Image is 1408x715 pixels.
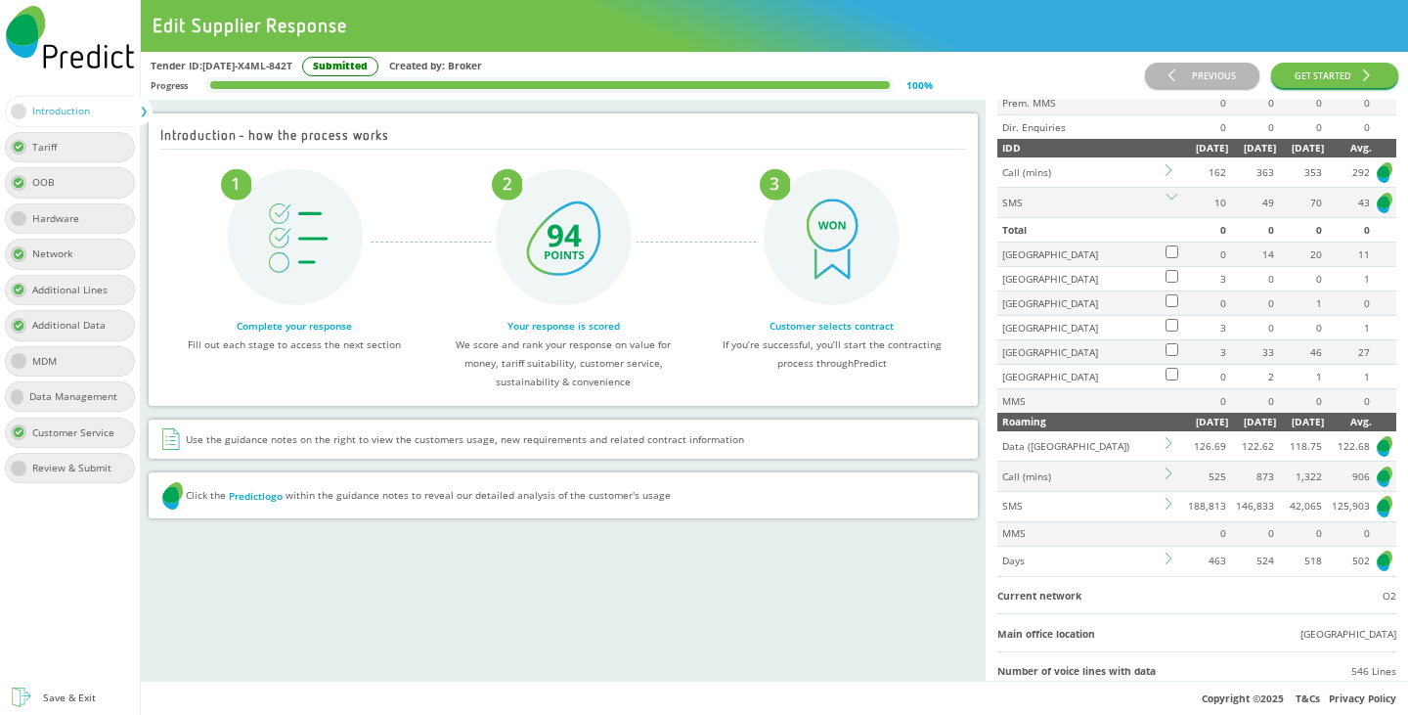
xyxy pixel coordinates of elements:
[997,521,1163,546] td: MMS
[43,689,96,707] div: Save & Exit
[709,335,954,373] p: If you’re successful, you’ll start the contracting process through Predict
[1180,115,1228,139] td: 0
[997,188,1164,218] td: SMS
[1271,63,1398,88] button: GET STARTED
[1180,365,1228,389] td: 0
[1324,413,1372,431] div: Avg.
[1324,462,1372,492] td: 906
[1324,389,1372,413] td: 0
[1329,692,1396,705] a: Privacy Policy
[32,138,68,156] div: Tariff
[1228,188,1276,218] td: 49
[1228,291,1276,316] td: 0
[32,316,117,335] div: Additional Data
[1180,291,1228,316] td: 0
[997,625,1095,644] div: Main office location
[32,459,123,477] div: Review & Submit
[32,352,68,371] div: MDM
[1228,267,1276,291] td: 0
[1180,413,1228,431] div: [DATE]
[1351,662,1396,681] div: 546 Lines
[1324,243,1372,267] td: 11
[1276,316,1324,340] td: 0
[1228,340,1276,365] td: 33
[997,587,1081,605] div: Current network
[1375,434,1394,459] img: Predict Mobile
[6,6,134,68] img: Predict Mobile
[1375,160,1394,185] img: Predict Mobile
[1276,431,1324,461] td: 118.75
[1228,243,1276,267] td: 14
[1375,549,1394,573] img: Predict Mobile
[1324,546,1372,575] td: 502
[997,340,1164,365] td: [GEOGRAPHIC_DATA]
[32,209,91,228] div: Hardware
[1324,291,1372,316] td: 0
[229,486,283,506] div: Predict logo
[1228,91,1276,115] td: 0
[1002,413,1163,431] div: Roaming
[444,316,683,335] div: Your response is scored
[302,57,378,76] div: Submitted
[1300,625,1396,644] div: [GEOGRAPHIC_DATA]
[1324,157,1372,187] td: 292
[1276,243,1324,267] td: 20
[1228,389,1276,413] td: 0
[1276,115,1324,139] td: 0
[172,335,418,354] p: Fill out each stage to access the next section
[32,245,84,263] div: Network
[1180,431,1228,461] td: 126.69
[1324,91,1372,115] td: 0
[997,115,1163,139] td: Dir. Enquiries
[1276,157,1324,187] td: 353
[1276,340,1324,365] td: 46
[1228,157,1276,187] td: 363
[1276,139,1324,157] div: [DATE]
[906,76,933,95] div: 100 %
[1180,218,1228,243] td: 0
[1228,218,1276,243] td: 0
[32,173,66,192] div: OOB
[1276,546,1324,575] td: 518
[1276,218,1324,243] td: 0
[160,480,186,512] img: Predict Mobile
[1180,267,1228,291] td: 3
[997,291,1164,316] td: [GEOGRAPHIC_DATA]
[1228,521,1276,546] td: 0
[997,546,1163,575] td: Days
[1324,316,1372,340] td: 1
[1276,462,1324,492] td: 1,322
[1276,188,1324,218] td: 70
[1375,465,1394,489] img: Predict Mobile
[1276,91,1324,115] td: 0
[151,57,1145,76] div: Tender ID: [DATE]-X4ML-842T Created by: Broker
[1296,692,1320,705] a: T&Cs
[160,480,966,512] div: Click the within the guidance notes to reveal our detailed analysis of the customer's usage
[997,267,1164,291] td: [GEOGRAPHIC_DATA]
[997,157,1164,187] td: Call (mins)
[997,662,1156,681] div: Number of voice lines with data
[1375,494,1394,518] img: Predict Mobile
[997,91,1163,115] td: Prem. MMS
[1228,492,1276,522] td: 146,833
[1228,462,1276,492] td: 873
[1276,267,1324,291] td: 0
[1228,139,1276,157] div: [DATE]
[997,431,1163,461] td: Data ([GEOGRAPHIC_DATA])
[1180,188,1228,218] td: 10
[1324,267,1372,291] td: 1
[1324,431,1372,461] td: 122.68
[1180,243,1228,267] td: 0
[1180,316,1228,340] td: 3
[1228,316,1276,340] td: 0
[1180,340,1228,365] td: 3
[1324,188,1372,218] td: 43
[997,243,1164,267] td: [GEOGRAPHIC_DATA]
[997,218,1164,243] td: Total
[1180,91,1228,115] td: 0
[712,316,951,335] div: Customer selects contract
[441,335,686,392] p: We score and rank your response on value for money, tariff suitability, customer service, sustain...
[175,316,415,335] div: Complete your response
[1276,521,1324,546] td: 0
[160,128,389,142] h2: Introduction - how the process works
